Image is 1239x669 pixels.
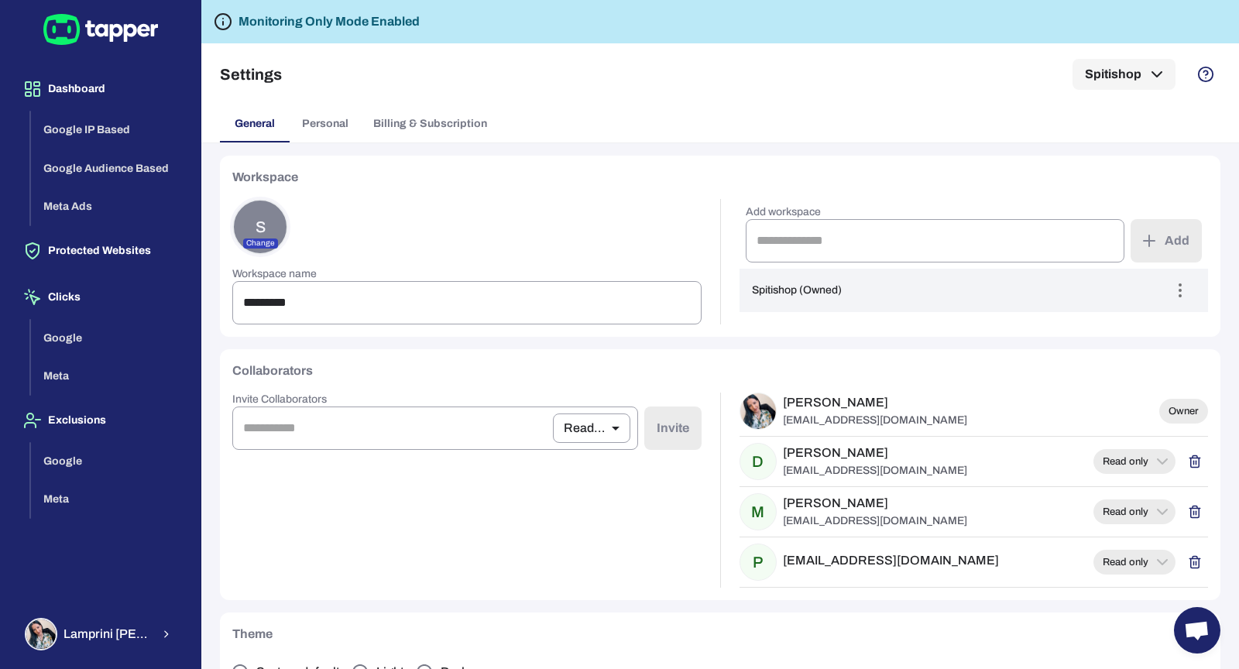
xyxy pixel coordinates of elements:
button: Google [31,319,188,358]
p: Change [243,238,278,249]
h6: [EMAIL_ADDRESS][DOMAIN_NAME] [783,553,999,568]
h6: [PERSON_NAME] [783,395,967,410]
button: Spitishop [1073,59,1176,90]
h6: Monitoring Only Mode Enabled [239,12,420,31]
span: Billing & Subscription [373,117,487,131]
a: Google [31,453,188,466]
div: S [232,199,288,255]
h6: Workspace name [232,267,702,281]
h6: Invite Collaborators [232,393,702,407]
span: Read only [1093,556,1158,568]
p: [EMAIL_ADDRESS][DOMAIN_NAME] [783,413,967,427]
a: Google Audience Based [31,160,188,173]
span: Read only [1093,455,1158,468]
button: Google IP Based [31,111,188,149]
a: Google IP Based [31,122,188,136]
button: Meta [31,480,188,519]
a: Meta [31,492,188,505]
div: Open chat [1174,607,1220,654]
svg: Tapper is not blocking any fraudulent activity for this domain [214,12,232,31]
h6: Add workspace [746,205,1125,219]
a: Clicks [12,290,188,303]
a: Meta [31,369,188,382]
button: Dashboard [12,67,188,111]
span: Owner [1159,405,1208,417]
button: Google Audience Based [31,149,188,188]
h6: Theme [232,625,273,643]
div: P [740,544,777,581]
a: Dashboard [12,81,188,94]
a: Google [31,330,188,343]
a: Exclusions [12,413,188,426]
h6: Workspace [232,168,298,187]
div: Read only [553,407,630,450]
p: Spitishop (Owned) [752,283,842,297]
a: Protected Websites [12,243,188,256]
button: Google [31,442,188,481]
button: Meta Ads [31,187,188,226]
button: Clicks [12,276,188,319]
img: Lamprini Reppa [26,619,56,649]
a: Meta Ads [31,199,188,212]
span: General [235,117,275,131]
p: [EMAIL_ADDRESS][DOMAIN_NAME] [783,514,967,528]
button: SChange [232,199,288,255]
button: Meta [31,357,188,396]
div: M [740,493,777,530]
button: Lamprini ReppaLamprini [PERSON_NAME] [12,612,188,657]
h6: [PERSON_NAME] [783,496,967,511]
p: [EMAIL_ADDRESS][DOMAIN_NAME] [783,464,967,478]
span: Personal [302,117,348,131]
h6: Collaborators [232,362,313,380]
div: Read only [1093,550,1176,575]
div: D [740,443,777,480]
div: Read only [1093,499,1176,524]
button: Exclusions [12,399,188,442]
span: Read only [1093,506,1158,518]
button: Protected Websites [12,229,188,273]
div: Read only [1093,449,1176,474]
h6: [PERSON_NAME] [783,445,967,461]
h5: Settings [220,65,282,84]
img: Lamprini Reppa [740,393,776,429]
span: Lamprini [PERSON_NAME] [63,626,151,642]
